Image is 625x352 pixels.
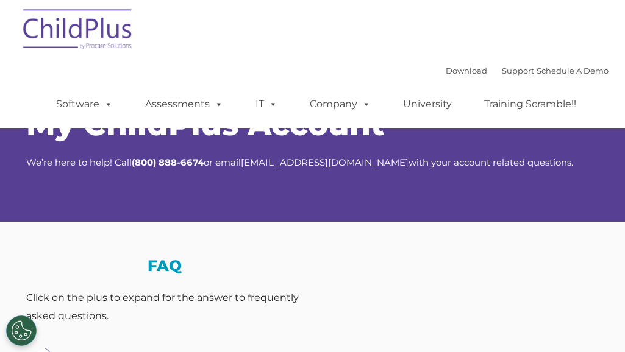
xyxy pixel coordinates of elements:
a: Schedule A Demo [537,66,609,76]
a: Support [502,66,534,76]
a: [EMAIL_ADDRESS][DOMAIN_NAME] [241,157,409,168]
a: Training Scramble!! [472,92,588,116]
a: Assessments [133,92,235,116]
a: University [391,92,464,116]
font: | [446,66,609,76]
div: Click on the plus to expand for the answer to frequently asked questions. [26,289,304,325]
a: Download [446,66,487,76]
h3: FAQ [26,258,304,273]
strong: ( [132,157,135,168]
a: IT [243,92,290,116]
a: Company [298,92,383,116]
strong: 800) 888-6674 [135,157,204,168]
img: ChildPlus by Procare Solutions [17,1,139,62]
span: We’re here to help! Call or email with your account related questions. [26,157,573,168]
a: Software [44,92,125,116]
button: Cookies Settings [6,315,37,346]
